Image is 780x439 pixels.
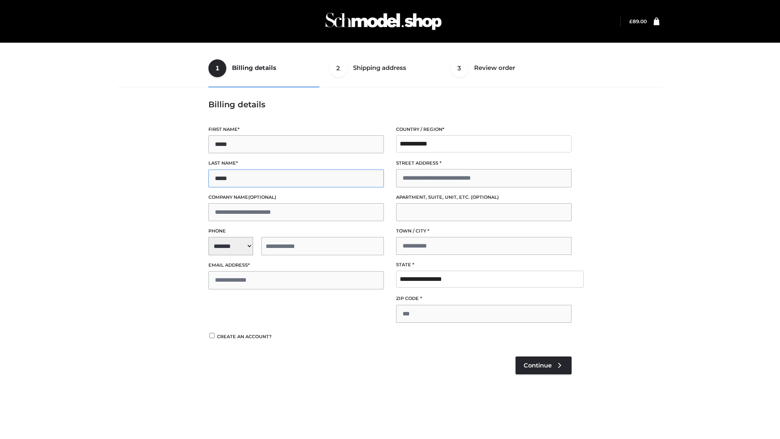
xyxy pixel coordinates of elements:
span: £ [629,18,633,24]
span: Continue [524,362,552,369]
input: Create an account? [208,333,216,338]
label: Town / City [396,227,572,235]
span: (optional) [248,194,276,200]
label: First name [208,126,384,133]
label: Email address [208,261,384,269]
label: Phone [208,227,384,235]
label: Company name [208,193,384,201]
label: Street address [396,159,572,167]
img: Schmodel Admin 964 [323,5,444,37]
label: State [396,261,572,269]
label: Last name [208,159,384,167]
label: Country / Region [396,126,572,133]
span: (optional) [471,194,499,200]
bdi: 89.00 [629,18,647,24]
a: £89.00 [629,18,647,24]
a: Continue [516,356,572,374]
label: ZIP Code [396,295,572,302]
span: Create an account? [217,334,272,339]
h3: Billing details [208,100,572,109]
label: Apartment, suite, unit, etc. [396,193,572,201]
